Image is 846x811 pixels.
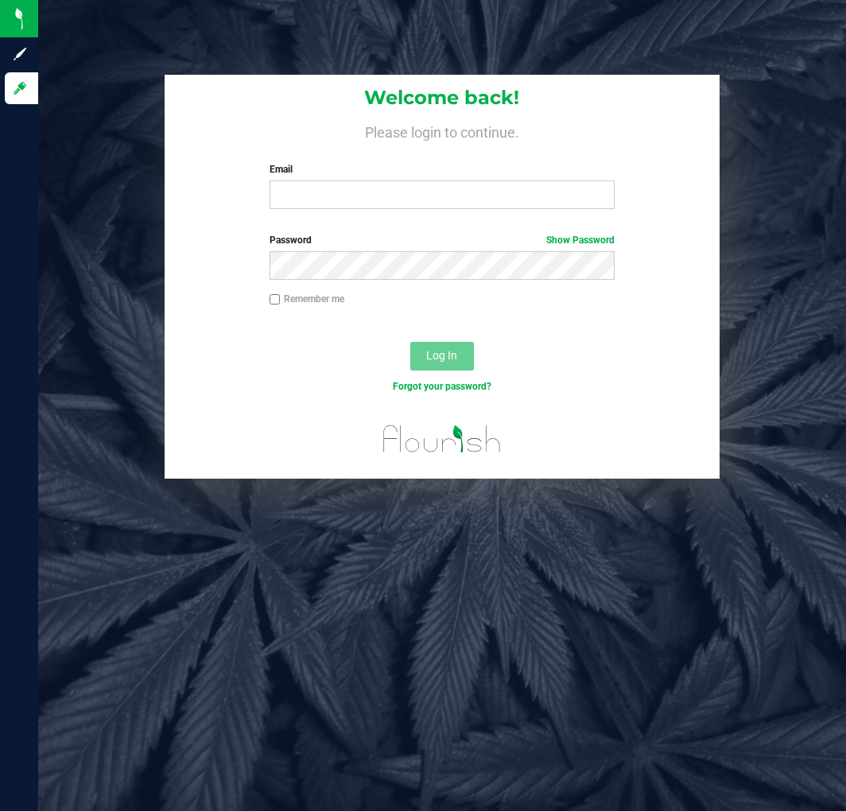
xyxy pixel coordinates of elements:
[12,80,28,96] inline-svg: Log in
[393,381,491,392] a: Forgot your password?
[165,87,719,108] h1: Welcome back!
[12,46,28,62] inline-svg: Sign up
[270,162,615,177] label: Email
[373,410,511,468] img: flourish_logo.svg
[270,235,312,246] span: Password
[270,294,281,305] input: Remember me
[546,235,615,246] a: Show Password
[165,121,719,140] h4: Please login to continue.
[270,292,344,306] label: Remember me
[426,349,457,362] span: Log In
[410,342,474,371] button: Log In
